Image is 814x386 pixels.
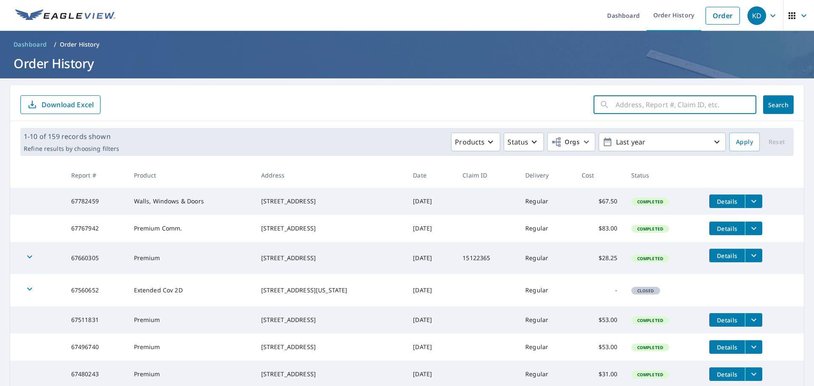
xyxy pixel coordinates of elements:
[729,133,760,151] button: Apply
[632,199,668,205] span: Completed
[632,372,668,378] span: Completed
[261,224,400,233] div: [STREET_ADDRESS]
[455,137,485,147] p: Products
[551,137,580,147] span: Orgs
[127,242,254,274] td: Premium
[261,254,400,262] div: [STREET_ADDRESS]
[519,333,575,361] td: Regular
[519,215,575,242] td: Regular
[406,215,456,242] td: [DATE]
[507,137,528,147] p: Status
[575,215,624,242] td: $83.00
[632,344,668,350] span: Completed
[127,333,254,361] td: Premium
[254,163,407,188] th: Address
[261,286,400,294] div: [STREET_ADDRESS][US_STATE]
[406,188,456,215] td: [DATE]
[745,340,762,354] button: filesDropdownBtn-67496740
[575,306,624,333] td: $53.00
[613,135,712,150] p: Last year
[736,137,753,147] span: Apply
[575,333,624,361] td: $53.00
[406,333,456,361] td: [DATE]
[42,100,94,109] p: Download Excel
[705,7,740,25] a: Order
[10,38,50,51] a: Dashboard
[763,95,794,114] button: Search
[406,274,456,306] td: [DATE]
[747,6,766,25] div: KD
[519,188,575,215] td: Regular
[575,163,624,188] th: Cost
[575,188,624,215] td: $67.50
[547,133,595,151] button: Orgs
[519,163,575,188] th: Delivery
[504,133,544,151] button: Status
[624,163,703,188] th: Status
[616,93,756,117] input: Address, Report #, Claim ID, etc.
[64,242,127,274] td: 67660305
[714,316,740,324] span: Details
[261,197,400,205] div: [STREET_ADDRESS]
[20,95,100,114] button: Download Excel
[261,343,400,351] div: [STREET_ADDRESS]
[714,343,740,351] span: Details
[64,188,127,215] td: 67782459
[64,306,127,333] td: 67511831
[632,288,659,294] span: Closed
[709,249,745,262] button: detailsBtn-67660305
[127,215,254,242] td: Premium Comm.
[745,222,762,235] button: filesDropdownBtn-67767942
[64,163,127,188] th: Report #
[261,316,400,324] div: [STREET_ADDRESS]
[456,242,519,274] td: 15122365
[745,249,762,262] button: filesDropdownBtn-67660305
[127,274,254,306] td: Extended Cov 2D
[15,9,115,22] img: EV Logo
[745,194,762,208] button: filesDropdownBtn-67782459
[599,133,726,151] button: Last year
[406,306,456,333] td: [DATE]
[575,274,624,306] td: -
[127,188,254,215] td: Walls, Windows & Doors
[745,367,762,381] button: filesDropdownBtn-67480243
[714,225,740,233] span: Details
[14,40,47,49] span: Dashboard
[745,313,762,327] button: filesDropdownBtn-67511831
[709,340,745,354] button: detailsBtn-67496740
[770,101,787,109] span: Search
[632,255,668,261] span: Completed
[709,367,745,381] button: detailsBtn-67480243
[127,306,254,333] td: Premium
[519,274,575,306] td: Regular
[456,163,519,188] th: Claim ID
[714,252,740,260] span: Details
[714,370,740,378] span: Details
[451,133,500,151] button: Products
[24,145,119,153] p: Refine results by choosing filters
[64,333,127,361] td: 67496740
[406,242,456,274] td: [DATE]
[632,317,668,323] span: Completed
[575,242,624,274] td: $28.25
[10,55,804,72] h1: Order History
[709,313,745,327] button: detailsBtn-67511831
[709,222,745,235] button: detailsBtn-67767942
[406,163,456,188] th: Date
[519,306,575,333] td: Regular
[64,274,127,306] td: 67560652
[714,197,740,205] span: Details
[60,40,100,49] p: Order History
[10,38,804,51] nav: breadcrumb
[54,39,56,50] li: /
[519,242,575,274] td: Regular
[24,131,119,142] p: 1-10 of 159 records shown
[64,215,127,242] td: 67767942
[632,226,668,232] span: Completed
[709,194,745,208] button: detailsBtn-67782459
[261,370,400,378] div: [STREET_ADDRESS]
[127,163,254,188] th: Product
